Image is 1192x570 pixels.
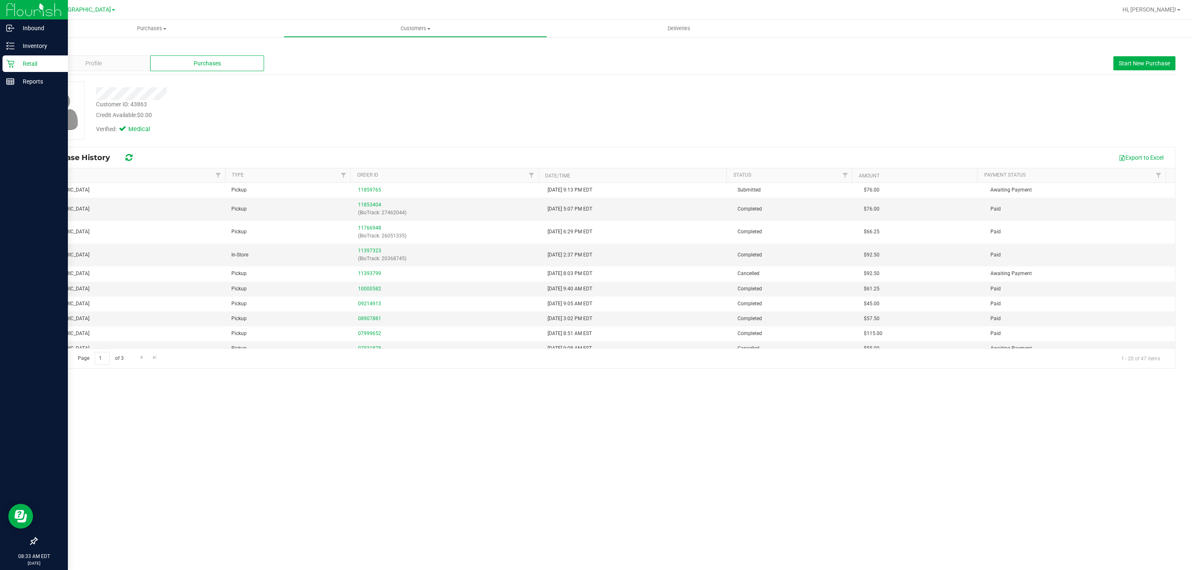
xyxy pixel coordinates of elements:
span: Customers [284,25,547,32]
p: Inbound [14,23,64,33]
span: Submitted [738,186,761,194]
span: Paid [990,315,1001,323]
inline-svg: Inbound [6,24,14,32]
span: $76.00 [864,186,880,194]
span: Completed [738,205,762,213]
a: 11859765 [358,187,381,193]
span: Completed [738,285,762,293]
span: Start New Purchase [1119,60,1170,67]
a: 07999652 [358,331,381,336]
inline-svg: Retail [6,60,14,68]
span: [DATE] 2:37 PM EDT [548,251,592,259]
a: Payment Status [984,172,1026,178]
a: Date/Time [545,173,570,179]
a: 11393799 [358,271,381,276]
p: (BioTrack: 27462044) [358,209,538,217]
span: [GEOGRAPHIC_DATA] [54,6,111,13]
span: Medical [128,125,161,134]
span: $57.50 [864,315,880,323]
span: $92.50 [864,251,880,259]
span: $0.00 [137,112,152,118]
span: Completed [738,315,762,323]
span: [DATE] 8:03 PM EDT [548,270,592,278]
span: Paid [990,330,1001,338]
a: 08907881 [358,316,381,321]
span: $115.00 [864,330,882,338]
a: Go to the next page [136,352,148,363]
span: Awaiting Payment [990,345,1032,352]
a: Purchases [20,20,284,37]
p: Inventory [14,41,64,51]
span: [DATE] 9:40 AM EDT [548,285,592,293]
span: $66.25 [864,228,880,236]
p: Retail [14,59,64,69]
span: Deliveries [656,25,702,32]
a: Deliveries [547,20,811,37]
span: Paid [990,285,1001,293]
span: Completed [738,251,762,259]
button: Start New Purchase [1113,56,1175,70]
span: Completed [738,300,762,308]
a: Filter [211,168,225,182]
span: $61.25 [864,285,880,293]
a: Order ID [357,172,378,178]
span: Cancelled [738,270,759,278]
span: Awaiting Payment [990,186,1032,194]
inline-svg: Reports [6,77,14,86]
div: Credit Available: [96,111,659,120]
a: Go to the last page [149,352,161,363]
span: Pickup [231,186,247,194]
a: Filter [336,168,350,182]
p: [DATE] [4,560,64,566]
a: 09214913 [358,301,381,307]
a: 11397323 [358,248,381,254]
span: Pickup [231,285,247,293]
span: Cancelled [738,345,759,352]
span: Pickup [231,345,247,352]
span: 1 - 20 of 47 items [1115,352,1167,364]
span: Pickup [231,270,247,278]
span: $55.00 [864,345,880,352]
span: Paid [990,205,1001,213]
a: Amount [859,173,880,179]
a: Customers [284,20,547,37]
span: Page of 3 [71,352,130,365]
a: Status [733,172,751,178]
button: Export to Excel [1113,151,1169,165]
span: $45.00 [864,300,880,308]
span: [DATE] 9:08 AM EST [548,345,592,352]
span: [DATE] 9:05 AM EDT [548,300,592,308]
span: Pickup [231,315,247,323]
span: [DATE] 5:07 PM EDT [548,205,592,213]
a: Filter [525,168,538,182]
span: Hi, [PERSON_NAME]! [1122,6,1176,13]
span: Paid [990,300,1001,308]
span: $92.50 [864,270,880,278]
span: Pickup [231,205,247,213]
span: [DATE] 8:51 AM EST [548,330,592,338]
span: Pickup [231,228,247,236]
inline-svg: Inventory [6,42,14,50]
span: Profile [85,59,102,68]
span: [DATE] 3:02 PM EDT [548,315,592,323]
a: Type [232,172,244,178]
span: Purchase History [43,153,118,162]
a: 11766948 [358,225,381,231]
span: Pickup [231,300,247,308]
span: Purchases [194,59,221,68]
span: Completed [738,228,762,236]
span: Awaiting Payment [990,270,1032,278]
p: (BioTrack: 20368745) [358,255,538,263]
a: 11853404 [358,202,381,208]
input: 1 [95,352,110,365]
a: Filter [1152,168,1166,182]
a: Filter [838,168,852,182]
span: $76.00 [864,205,880,213]
span: In-Store [231,251,248,259]
p: Reports [14,77,64,86]
span: Paid [990,228,1001,236]
iframe: Resource center [8,504,33,529]
div: Customer ID: 43863 [96,100,147,109]
p: 08:33 AM EDT [4,553,64,560]
a: 07931878 [358,345,381,351]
